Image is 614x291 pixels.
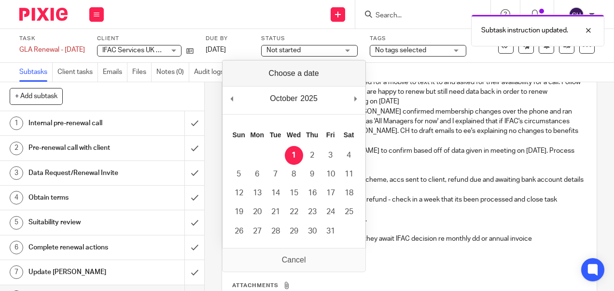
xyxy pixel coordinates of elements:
[232,175,586,195] p: 01/08 data confirmed and CH renewed the scheme, accs sent to client, refund due and awaiting bank...
[321,222,340,241] button: 31
[206,46,226,53] span: [DATE]
[285,222,303,241] button: 29
[326,131,335,139] abbr: Friday
[10,142,23,155] div: 2
[19,63,53,82] a: Subtasks
[230,165,248,184] button: 5
[344,131,354,139] abbr: Saturday
[10,166,23,180] div: 3
[299,91,319,106] div: 2025
[57,63,98,82] a: Client tasks
[340,146,358,165] button: 4
[10,116,23,130] div: 1
[102,47,166,54] span: IFAC Services UK Ltd
[261,35,358,43] label: Status
[266,203,285,221] button: 21
[248,165,266,184] button: 6
[230,203,248,221] button: 19
[321,203,340,221] button: 24
[233,131,245,139] abbr: Sunday
[481,26,568,35] p: Subtask instruction updated.
[230,184,248,203] button: 12
[340,184,358,203] button: 18
[321,146,340,165] button: 3
[375,47,426,54] span: No tags selected
[287,131,301,139] abbr: Wednesday
[303,165,321,184] button: 9
[285,165,303,184] button: 8
[321,184,340,203] button: 17
[28,116,126,131] h1: Internal pre-renewal call
[28,190,126,205] h1: Obtain terms
[194,63,229,82] a: Audit logs
[268,91,299,106] div: October
[10,88,63,104] button: + Add subtask
[19,8,68,21] img: Pixie
[10,191,23,204] div: 4
[340,165,358,184] button: 11
[303,146,321,165] button: 2
[232,146,586,166] p: 29/07 CH sent finalised data to [PERSON_NAME] to confirm based off of data given in meeting on [D...
[306,131,318,139] abbr: Thursday
[97,35,194,43] label: Client
[285,146,303,165] button: 1
[303,203,321,221] button: 23
[248,222,266,241] button: 27
[232,215,586,224] p: 19/08 CH chased refund, follow up in a week.
[232,195,586,204] p: 12/08 CH sent bank details to CL to process refund - check in a week that its been processed and ...
[19,45,85,55] div: GLA Renewal - 01/08/2025
[28,141,126,155] h1: Pre-renewal call with client
[232,107,586,146] p: 23/07 Meeting with [PERSON_NAME]. [PERSON_NAME] confirmed membership changes over the phone and r...
[270,131,281,139] abbr: Tuesday
[28,215,126,230] h1: Suitability review
[569,7,584,22] img: svg%3E
[156,63,189,82] a: Notes (0)
[285,184,303,203] button: 15
[232,224,586,234] p: 04/09 CH chased CL for update
[28,166,126,180] h1: Data Request/Renewal Invite
[19,45,85,55] div: GLA Renewal - [DATE]
[10,265,23,279] div: 7
[266,184,285,203] button: 14
[28,240,126,255] h1: Complete renewal actions
[351,91,361,106] button: Next Month
[230,222,248,241] button: 26
[321,165,340,184] button: 10
[232,204,586,214] p: 14/08 CH completed and submitted factfind
[227,91,237,106] button: Previous Month
[340,203,358,221] button: 25
[232,234,586,244] p: 24/09 CL confirmed refund on pause whilst they await IFAC decision re monthly dd or annual invoice
[10,216,23,230] div: 5
[232,77,586,97] p: 16/07 IFAC requested password and i've asked for a mobile to text it to and asked for their avail...
[132,63,152,82] a: Files
[248,184,266,203] button: 13
[10,241,23,254] div: 6
[248,203,266,221] button: 20
[250,131,264,139] abbr: Monday
[232,165,586,175] p: 31/07 chased data confirmation then renew
[266,165,285,184] button: 7
[232,283,279,288] span: Attachments
[266,222,285,241] button: 28
[266,47,301,54] span: Not started
[232,97,586,106] p: 22/07 Chased [PERSON_NAME] and meeting on [DATE]
[303,222,321,241] button: 30
[303,184,321,203] button: 16
[28,265,126,279] h1: Update [PERSON_NAME]
[285,203,303,221] button: 22
[19,35,85,43] label: Task
[206,35,249,43] label: Due by
[103,63,127,82] a: Emails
